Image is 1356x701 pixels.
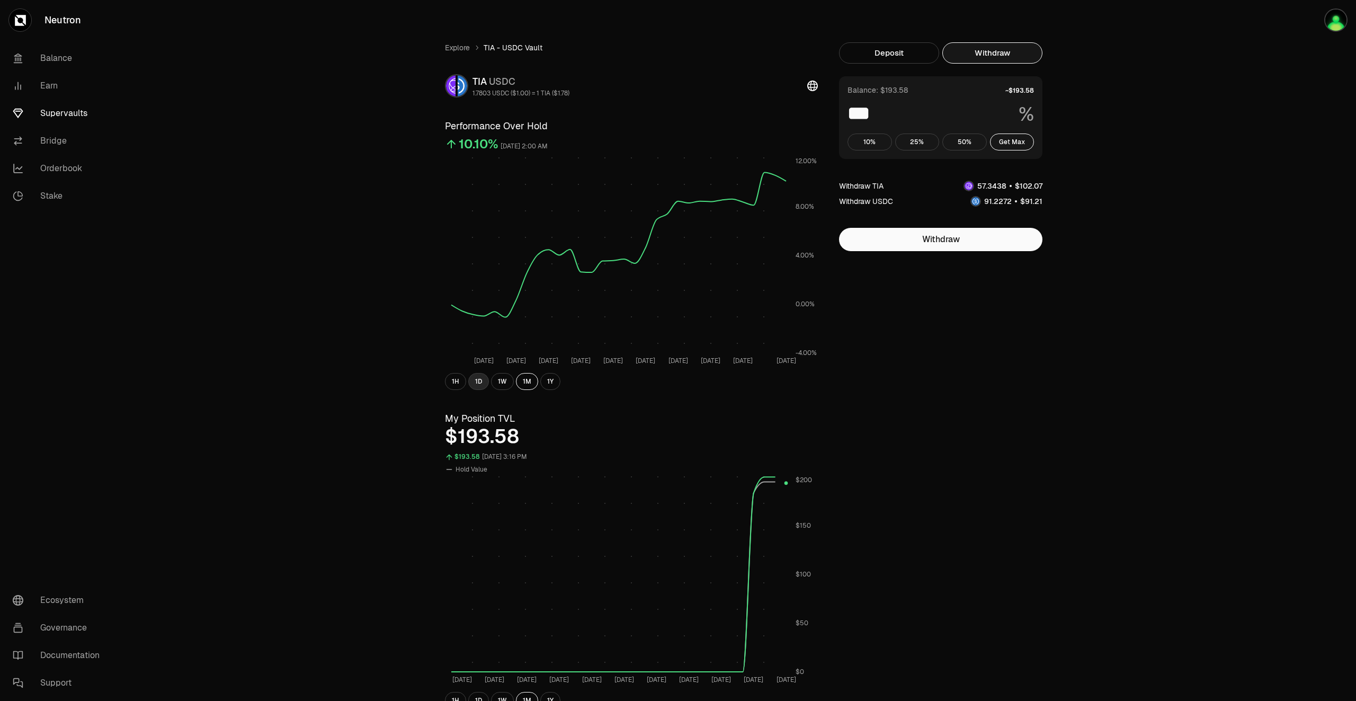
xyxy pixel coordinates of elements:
div: Balance: $193.58 [847,85,908,95]
img: USDC Logo [971,197,980,206]
a: Supervaults [4,100,114,127]
tspan: $100 [796,570,811,579]
button: 50% [942,134,987,150]
tspan: [DATE] [777,357,796,365]
button: 1M [516,373,538,390]
div: Withdraw USDC [839,196,893,207]
a: Earn [4,72,114,100]
button: Deposit [839,42,939,64]
a: Balance [4,45,114,72]
tspan: [DATE] [711,676,731,684]
span: TIA - USDC Vault [484,42,542,53]
tspan: [DATE] [549,676,569,684]
span: USDC [489,75,515,87]
a: Documentation [4,642,114,669]
span: % [1019,104,1034,125]
tspan: [DATE] [474,357,494,365]
h3: My Position TVL [445,411,818,426]
div: [DATE] 3:16 PM [482,451,527,463]
button: 1W [491,373,514,390]
span: Hold Value [456,465,487,474]
tspan: 8.00% [796,202,814,211]
button: 1Y [540,373,560,390]
tspan: [DATE] [452,676,472,684]
tspan: [DATE] [539,357,558,365]
div: TIA [472,74,569,89]
div: $193.58 [454,451,480,463]
img: TIA Logo [965,182,973,190]
tspan: [DATE] [744,676,763,684]
a: Explore [445,42,470,53]
tspan: [DATE] [777,676,796,684]
tspan: $0 [796,668,804,676]
a: Ecosystem [4,587,114,614]
tspan: [DATE] [647,676,666,684]
tspan: [DATE] [614,676,634,684]
tspan: -4.00% [796,349,817,357]
button: Withdraw [942,42,1042,64]
button: 10% [847,134,892,150]
div: $193.58 [445,426,818,447]
tspan: 12.00% [796,157,817,165]
div: [DATE] 2:00 AM [501,140,548,153]
tspan: $200 [796,476,812,484]
tspan: $150 [796,521,811,530]
img: portefeuilleterra [1324,8,1348,32]
tspan: [DATE] [517,676,537,684]
tspan: [DATE] [636,357,655,365]
a: Orderbook [4,155,114,182]
tspan: 4.00% [796,251,814,260]
tspan: [DATE] [701,357,720,365]
tspan: [DATE] [571,357,591,365]
button: 25% [895,134,940,150]
div: Withdraw TIA [839,181,884,191]
tspan: 0.00% [796,300,815,308]
tspan: [DATE] [485,676,504,684]
div: 10.10% [459,136,498,153]
tspan: [DATE] [733,357,753,365]
tspan: [DATE] [679,676,699,684]
nav: breadcrumb [445,42,818,53]
tspan: [DATE] [668,357,688,365]
tspan: [DATE] [506,357,526,365]
tspan: $50 [796,619,808,627]
div: 1.7803 USDC ($1.00) = 1 TIA ($1.78) [472,89,569,97]
img: USDC Logo [458,75,467,96]
img: TIA Logo [446,75,456,96]
a: Support [4,669,114,697]
h3: Performance Over Hold [445,119,818,134]
tspan: [DATE] [603,357,623,365]
a: Governance [4,614,114,642]
button: Withdraw [839,228,1042,251]
a: Bridge [4,127,114,155]
button: Get Max [990,134,1034,150]
button: 1D [468,373,489,390]
a: Stake [4,182,114,210]
button: 1H [445,373,466,390]
tspan: [DATE] [582,676,602,684]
